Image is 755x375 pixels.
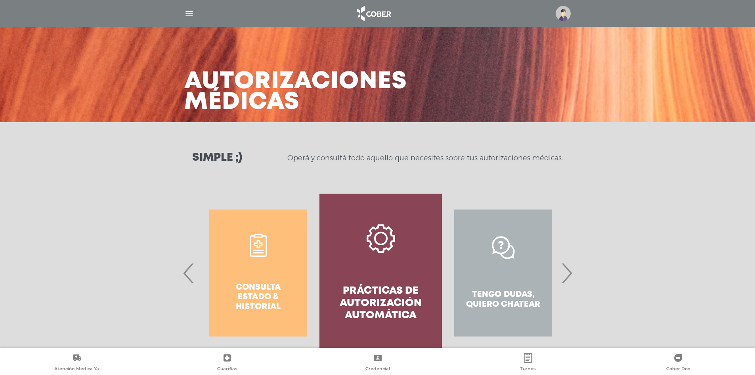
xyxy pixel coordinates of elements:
[353,4,394,23] img: logo_cober_home-white.png
[520,366,536,373] span: Turnos
[184,71,407,113] h3: Autorizaciones médicas
[319,194,442,352] a: Prácticas de autorización automática
[184,9,194,19] img: Cober_menu-lines-white.svg
[287,153,563,163] p: Operá y consultá todo aquello que necesites sobre tus autorizaciones médicas.
[603,353,753,373] a: Cober Doc
[365,366,390,373] span: Credencial
[192,152,242,163] h3: Simple ;)
[334,285,428,322] h4: Prácticas de autorización automática
[54,366,99,373] span: Atención Médica Ya
[556,6,571,21] img: profile-placeholder.svg
[152,353,302,373] a: Guardias
[217,366,237,373] span: Guardias
[181,252,197,294] span: Previous
[559,252,574,294] span: Next
[666,366,690,373] span: Cober Doc
[453,353,603,373] a: Turnos
[302,353,453,373] a: Credencial
[2,353,152,373] a: Atención Médica Ya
